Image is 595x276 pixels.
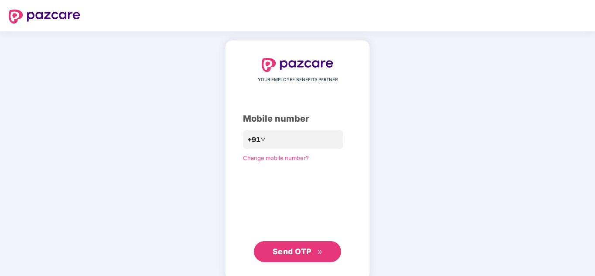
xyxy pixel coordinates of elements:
[258,76,338,83] span: YOUR EMPLOYEE BENEFITS PARTNER
[260,137,266,142] span: down
[254,241,341,262] button: Send OTPdouble-right
[243,154,309,161] a: Change mobile number?
[273,247,311,256] span: Send OTP
[317,249,323,255] span: double-right
[243,112,352,126] div: Mobile number
[247,134,260,145] span: +91
[9,10,80,24] img: logo
[262,58,333,72] img: logo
